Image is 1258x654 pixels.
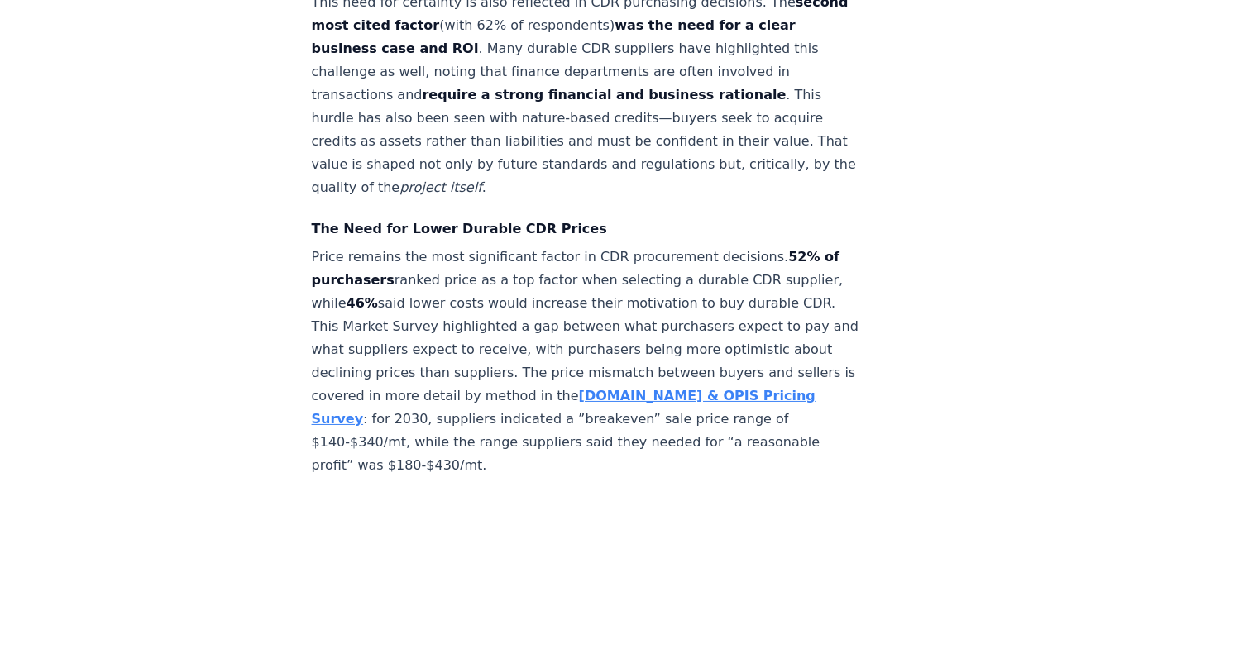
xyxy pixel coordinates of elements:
strong: was the need for a clear business case and ROI [312,17,796,56]
strong: The Need for Lower Durable CDR Prices [312,221,607,236]
em: project itself [399,179,482,195]
p: Price remains the most significant factor in CDR procurement decisions. ranked price as a top fac... [312,246,859,477]
strong: require a strong financial and business rationale [422,87,786,103]
strong: 52% of purchasers [312,249,839,288]
strong: 46% [346,295,377,311]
